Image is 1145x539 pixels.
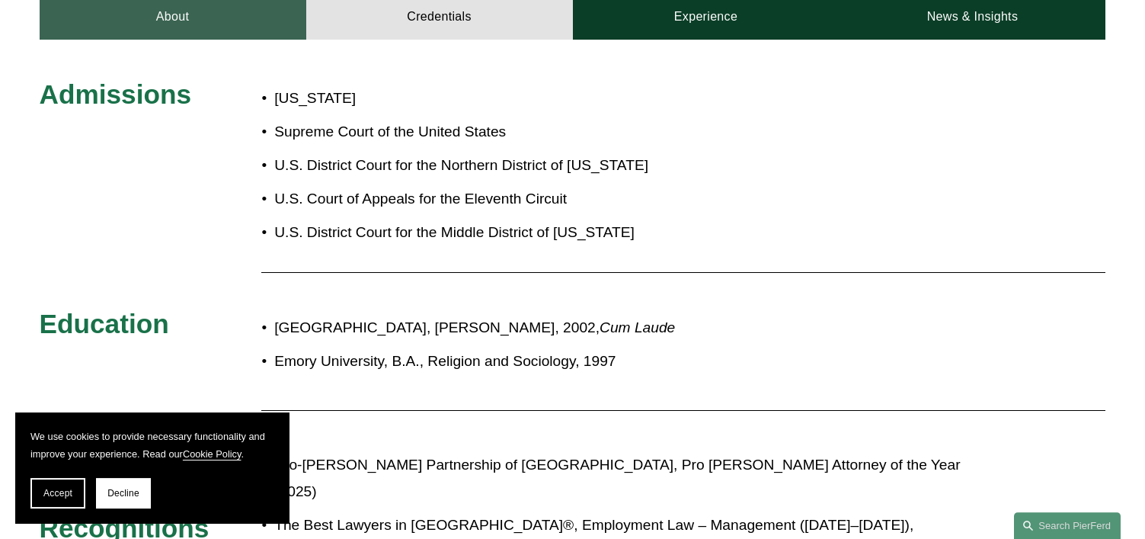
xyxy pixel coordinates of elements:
[43,488,72,499] span: Accept
[274,119,661,146] p: Supreme Court of the United States
[1014,512,1121,539] a: Search this site
[274,348,972,375] p: Emory University, B.A., Religion and Sociology, 1997
[274,85,661,112] p: [US_STATE]
[274,315,972,342] p: [GEOGRAPHIC_DATA], [PERSON_NAME], 2002,
[274,220,661,246] p: U.S. District Court for the Middle District of [US_STATE]
[274,452,972,505] p: Pro-[PERSON_NAME] Partnership of [GEOGRAPHIC_DATA], Pro [PERSON_NAME] Attorney of the Year (2025)
[274,152,661,179] p: U.S. District Court for the Northern District of [US_STATE]
[183,448,241,460] a: Cookie Policy
[600,319,675,335] em: Cum Laude
[40,79,191,109] span: Admissions
[40,309,169,338] span: Education
[107,488,139,499] span: Decline
[15,412,289,524] section: Cookie banner
[30,428,274,463] p: We use cookies to provide necessary functionality and improve your experience. Read our .
[274,186,661,213] p: U.S. Court of Appeals for the Eleventh Circuit
[96,478,151,509] button: Decline
[30,478,85,509] button: Accept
